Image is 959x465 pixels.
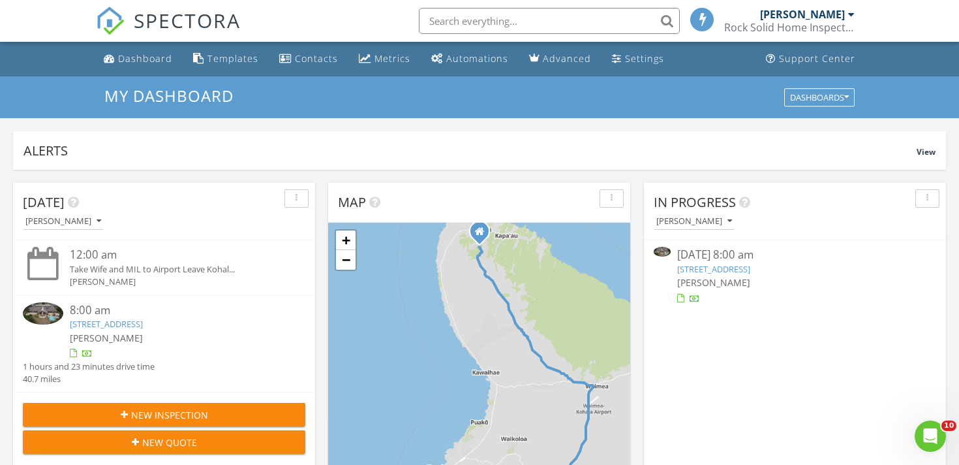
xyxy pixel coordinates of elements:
button: [PERSON_NAME] [23,213,104,231]
a: Zoom in [336,231,356,250]
a: [STREET_ADDRESS] [677,263,750,275]
input: Search everything... [419,8,680,34]
div: 40.7 miles [23,373,155,385]
div: [PERSON_NAME] [70,276,282,288]
div: Dashboards [790,93,849,102]
a: Dashboard [99,47,177,71]
div: [PERSON_NAME] [656,217,732,226]
div: [PERSON_NAME] [760,8,845,21]
span: In Progress [654,193,736,211]
span: New Inspection [131,408,208,422]
span: New Quote [142,436,197,449]
button: [PERSON_NAME] [654,213,735,231]
a: Contacts [274,47,343,71]
a: 8:00 am [STREET_ADDRESS] [PERSON_NAME] 1 hours and 23 minutes drive time 40.7 miles [23,302,305,386]
span: [PERSON_NAME] [677,276,750,289]
a: SPECTORA [96,18,241,45]
a: Templates [188,47,264,71]
div: Support Center [779,52,855,65]
span: [PERSON_NAME] [70,332,143,344]
div: Rock Solid Home Inspections LLC [724,21,855,34]
a: Automations (Basic) [426,47,513,71]
div: Contacts [295,52,338,65]
a: Zoom out [336,250,356,270]
span: View [917,146,936,157]
span: My Dashboard [104,85,234,106]
span: [DATE] [23,193,65,211]
span: SPECTORA [134,7,241,34]
div: [PERSON_NAME] [25,217,101,226]
span: Map [338,193,366,211]
div: 12:00 am [70,247,282,263]
a: [STREET_ADDRESS] [70,318,143,330]
div: Dashboard [118,52,172,65]
div: Settings [625,52,664,65]
div: Templates [207,52,258,65]
div: Take Wife and MIL to Airport Leave Kohal... [70,263,282,276]
div: 1 hours and 23 minutes drive time [23,361,155,373]
a: Settings [607,47,669,71]
a: [DATE] 8:00 am [STREET_ADDRESS] [PERSON_NAME] [654,247,936,305]
a: Metrics [354,47,416,71]
div: 55-3309 Puu Mamo Dr, Hawi HI 96755 [479,231,487,239]
div: [DATE] 8:00 am [677,247,913,263]
button: New Inspection [23,403,305,426]
button: Dashboards [784,88,855,106]
img: 9346103%2Fcover_photos%2FCDSCGP7Qx5HzmaDIMxfG%2Fsmall.jpg [23,302,63,325]
div: Advanced [543,52,591,65]
a: Support Center [761,47,860,71]
div: 8:00 am [70,302,282,319]
img: The Best Home Inspection Software - Spectora [96,7,125,35]
div: Metrics [374,52,410,65]
div: Alerts [23,142,917,159]
span: 10 [941,421,956,431]
div: Automations [446,52,508,65]
iframe: Intercom live chat [915,421,946,452]
button: New Quote [23,430,305,454]
a: Advanced [524,47,596,71]
img: 9346103%2Fcover_photos%2FCDSCGP7Qx5HzmaDIMxfG%2Fsmall.jpg [654,247,671,257]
